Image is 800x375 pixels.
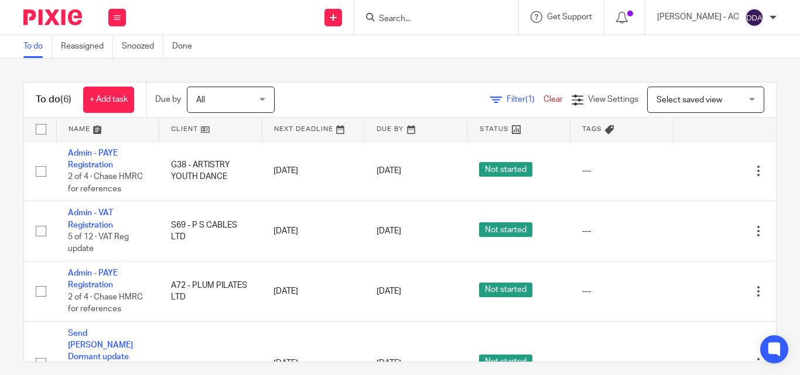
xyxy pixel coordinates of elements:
a: Done [172,35,201,58]
span: 2 of 4 · Chase HMRC for references [68,293,143,314]
span: Not started [479,355,532,369]
span: Select saved view [657,96,722,104]
span: (6) [60,95,71,104]
span: [DATE] [377,167,401,175]
a: Admin - PAYE Registration [68,149,118,169]
div: --- [582,357,662,369]
img: svg%3E [745,8,764,27]
span: Not started [479,162,532,177]
a: Admin - VAT Registration [68,209,113,229]
span: [DATE] [377,227,401,235]
span: Not started [479,222,532,237]
p: [PERSON_NAME] - AC [657,11,739,23]
td: [DATE] [262,262,365,322]
a: + Add task [83,87,134,113]
a: Send [PERSON_NAME] Dormant update email [68,329,133,373]
p: Due by [155,94,181,105]
span: All [196,96,205,104]
a: To do [23,35,52,58]
td: S69 - P S CABLES LTD [159,201,262,262]
td: A72 - PLUM PILATES LTD [159,262,262,322]
span: Get Support [547,13,592,21]
span: Filter [507,95,543,104]
input: Search [378,14,483,25]
div: --- [582,165,662,177]
td: [DATE] [262,201,365,262]
div: --- [582,225,662,237]
span: Not started [479,283,532,297]
a: Reassigned [61,35,113,58]
a: Clear [543,95,563,104]
span: View Settings [588,95,638,104]
span: [DATE] [377,359,401,367]
td: [DATE] [262,141,365,201]
span: Tags [582,126,602,132]
a: Snoozed [122,35,163,58]
span: (1) [525,95,535,104]
a: Admin - PAYE Registration [68,269,118,289]
td: G38 - ARTISTRY YOUTH DANCE [159,141,262,201]
span: 2 of 4 · Chase HMRC for references [68,173,143,193]
h1: To do [36,94,71,106]
span: [DATE] [377,287,401,295]
span: 5 of 12 · VAT Reg update [68,233,129,253]
img: Pixie [23,9,82,25]
div: --- [582,285,662,297]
